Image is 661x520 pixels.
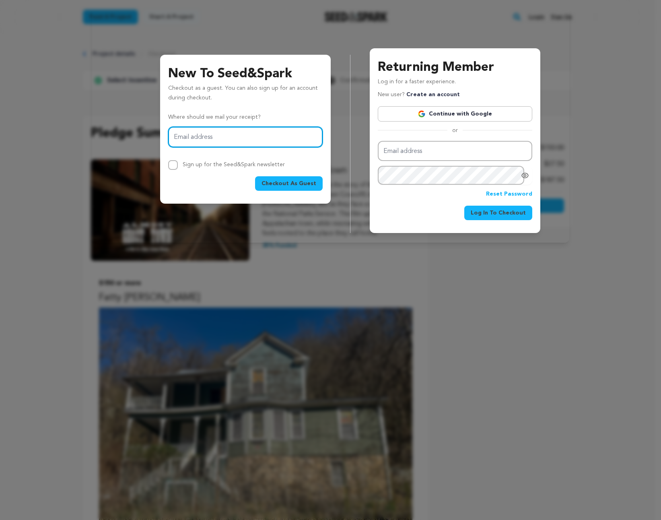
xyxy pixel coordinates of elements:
button: Log In To Checkout [464,206,532,220]
span: Log In To Checkout [471,209,526,217]
input: Email address [378,141,532,161]
a: Reset Password [486,190,532,199]
h3: Returning Member [378,58,532,77]
p: Log in for a faster experience. [378,77,532,90]
img: Google logo [418,110,426,118]
a: Continue with Google [378,106,532,122]
p: Where should we mail your receipt? [168,113,323,122]
p: Checkout as a guest. You can also sign up for an account during checkout. [168,84,323,106]
h3: New To Seed&Spark [168,64,323,84]
input: Email address [168,127,323,147]
a: Show password as plain text. Warning: this will display your password on the screen. [521,171,529,180]
span: Checkout As Guest [262,180,316,188]
label: Sign up for the Seed&Spark newsletter [183,162,285,167]
button: Checkout As Guest [255,176,323,191]
span: or [447,126,463,134]
a: Create an account [406,92,460,97]
p: New user? [378,90,460,100]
